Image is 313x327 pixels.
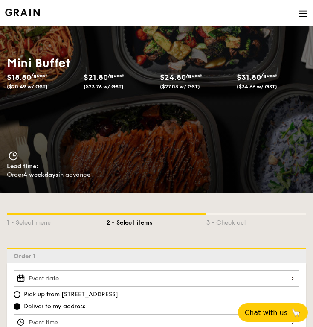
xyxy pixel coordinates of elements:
[7,73,31,82] span: $18.80
[24,290,118,299] span: Pick up from [STREET_ADDRESS]
[7,151,20,161] img: icon-clock.2db775ea.svg
[5,9,40,16] a: Logotype
[160,73,186,82] span: $24.80
[238,303,308,322] button: Chat with us🦙
[14,253,39,260] span: Order 1
[31,73,47,79] span: /guest
[24,302,85,311] span: Deliver to my address
[23,171,58,178] strong: 4 weekdays
[7,215,107,227] div: 1 - Select menu
[186,73,202,79] span: /guest
[237,73,261,82] span: $31.80
[299,9,308,18] img: icon-hamburger-menu.db5d7e83.svg
[7,163,38,170] span: Lead time:
[7,171,306,179] div: Order in advance
[107,215,206,227] div: 2 - Select items
[14,270,299,287] input: Event date
[108,73,124,79] span: /guest
[14,291,20,298] input: Pick up from [STREET_ADDRESS]
[5,9,40,16] img: Grain
[261,73,277,79] span: /guest
[291,308,301,318] span: 🦙
[237,84,277,90] span: ($34.66 w/ GST)
[7,84,48,90] span: ($20.49 w/ GST)
[84,73,108,82] span: $21.80
[160,84,200,90] span: ($27.03 w/ GST)
[7,55,306,71] h1: Mini Buffet
[14,303,20,310] input: Deliver to my address
[245,309,287,317] span: Chat with us
[84,84,124,90] span: ($23.76 w/ GST)
[206,215,306,227] div: 3 - Check out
